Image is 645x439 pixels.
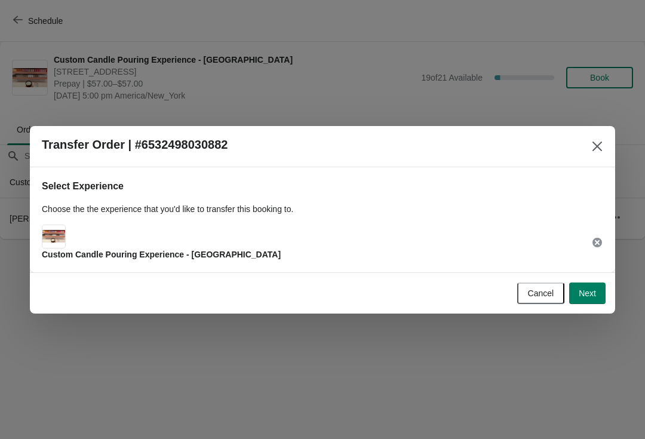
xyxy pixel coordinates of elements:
[42,138,228,152] h2: Transfer Order | #6532498030882
[586,136,608,157] button: Close
[42,179,603,194] h2: Select Experience
[42,250,281,259] span: Custom Candle Pouring Experience - [GEOGRAPHIC_DATA]
[42,230,65,242] img: Main Experience Image
[579,288,596,298] span: Next
[517,283,565,304] button: Cancel
[42,203,603,215] p: Choose the the experience that you'd like to transfer this booking to.
[569,283,606,304] button: Next
[528,288,554,298] span: Cancel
